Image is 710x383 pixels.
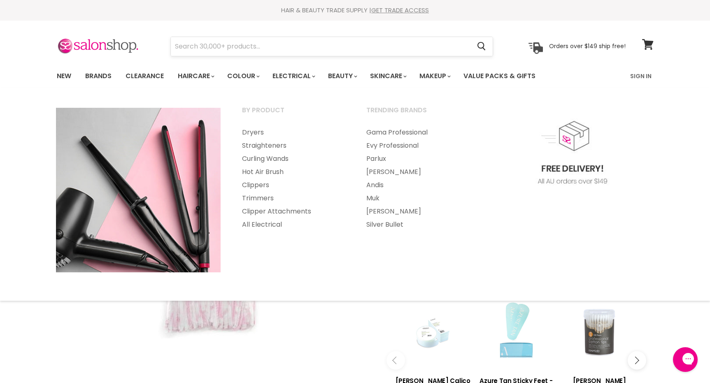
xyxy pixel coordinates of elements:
a: Makeup [413,67,456,85]
a: Andis [356,179,479,192]
a: Trimmers [232,192,354,205]
a: Sign In [625,67,656,85]
a: GET TRADE ACCESS [371,6,429,14]
div: HAIR & BEAUTY TRADE SUPPLY | [47,6,664,14]
a: Muk [356,192,479,205]
a: Value Packs & Gifts [457,67,542,85]
ul: Main menu [232,126,354,231]
iframe: Gorgias live chat messenger [669,344,702,375]
p: Orders over $149 ship free! [549,42,626,50]
a: Colour [221,67,265,85]
button: Search [471,37,493,56]
form: Product [170,37,493,56]
a: Haircare [172,67,219,85]
a: Silver Bullet [356,218,479,231]
input: Search [171,37,471,56]
ul: Main menu [51,64,584,88]
a: By Product [232,104,354,124]
a: [PERSON_NAME] [356,165,479,179]
a: Skincare [364,67,412,85]
a: Gama Professional [356,126,479,139]
a: New [51,67,77,85]
a: Dryers [232,126,354,139]
a: Trending Brands [356,104,479,124]
a: Hot Air Brush [232,165,354,179]
ul: Main menu [356,126,479,231]
nav: Main [47,64,664,88]
a: Evy Professional [356,139,479,152]
a: Brands [79,67,118,85]
a: Straighteners [232,139,354,152]
a: Parlux [356,152,479,165]
a: Clippers [232,179,354,192]
a: Electrical [266,67,320,85]
a: All Electrical [232,218,354,231]
a: Clearance [119,67,170,85]
a: Beauty [322,67,362,85]
a: [PERSON_NAME] [356,205,479,218]
a: Curling Wands [232,152,354,165]
a: Clipper Attachments [232,205,354,218]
